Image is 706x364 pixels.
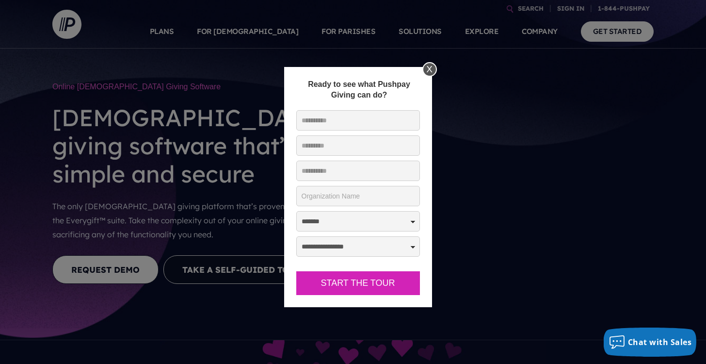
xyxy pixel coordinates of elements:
div: X [422,62,437,77]
input: Organization Name [296,186,420,206]
div: Ready to see what Pushpay Giving can do? [296,79,422,100]
button: Start the Tour [296,271,420,295]
span: Chat with Sales [628,337,692,347]
button: Chat with Sales [604,328,697,357]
